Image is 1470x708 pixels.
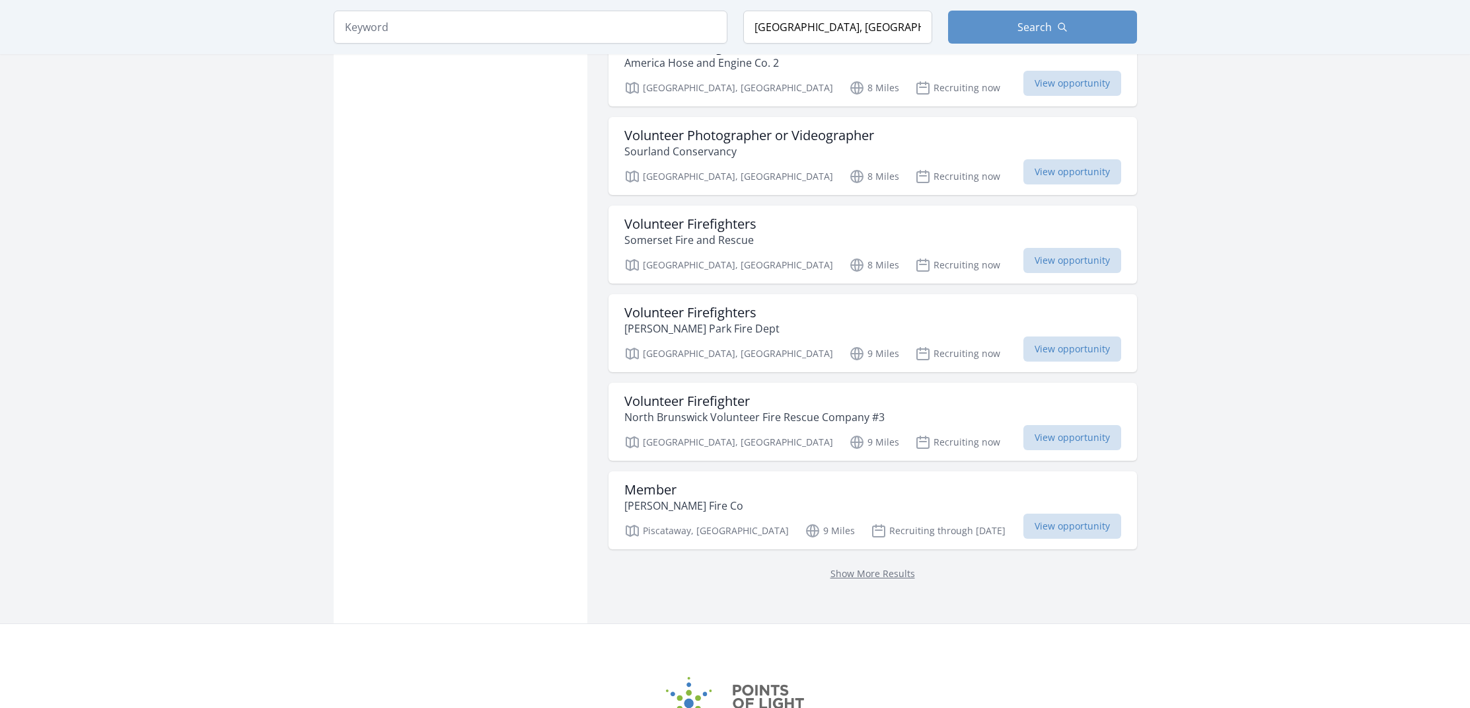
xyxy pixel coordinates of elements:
a: Show More Results [830,567,915,580]
a: Volunteer Photographer or Videographer Sourland Conservancy [GEOGRAPHIC_DATA], [GEOGRAPHIC_DATA] ... [608,117,1137,195]
span: View opportunity [1023,514,1121,539]
p: Recruiting now [915,257,1000,273]
p: Piscataway, [GEOGRAPHIC_DATA] [624,523,789,539]
p: [GEOGRAPHIC_DATA], [GEOGRAPHIC_DATA] [624,346,833,362]
p: Recruiting now [915,169,1000,184]
span: Search [1017,19,1052,35]
a: Volunteer Firefighters Somerset Fire and Rescue [GEOGRAPHIC_DATA], [GEOGRAPHIC_DATA] 8 Miles Recr... [608,206,1137,284]
h3: Volunteer Photographer or Videographer [624,128,874,143]
span: View opportunity [1023,425,1121,450]
input: Keyword [334,11,727,44]
p: [PERSON_NAME] Fire Co [624,498,743,514]
p: 9 Miles [849,434,899,450]
p: [GEOGRAPHIC_DATA], [GEOGRAPHIC_DATA] [624,169,833,184]
a: Volunteer Firefighters [PERSON_NAME] Park Fire Dept [GEOGRAPHIC_DATA], [GEOGRAPHIC_DATA] 9 Miles ... [608,294,1137,372]
a: Volunteer Firefighter North Brunswick Volunteer Fire Rescue Company #3 [GEOGRAPHIC_DATA], [GEOGRA... [608,383,1137,461]
span: View opportunity [1023,248,1121,273]
p: 9 Miles [849,346,899,362]
p: [GEOGRAPHIC_DATA], [GEOGRAPHIC_DATA] [624,434,833,450]
h3: Member [624,482,743,498]
a: Member [PERSON_NAME] Fire Co Piscataway, [GEOGRAPHIC_DATA] 9 Miles Recruiting through [DATE] View... [608,471,1137,549]
span: View opportunity [1023,159,1121,184]
p: 9 Miles [805,523,855,539]
p: North Brunswick Volunteer Fire Rescue Company #3 [624,409,885,425]
h3: Volunteer Firefighters [624,305,780,321]
p: [PERSON_NAME] Park Fire Dept [624,321,780,336]
p: Recruiting now [915,434,1000,450]
h3: Volunteer Firefighters [624,216,756,232]
p: Recruiting now [915,346,1000,362]
p: Sourland Conservancy [624,143,874,159]
span: View opportunity [1023,336,1121,362]
span: View opportunity [1023,71,1121,96]
p: Recruiting now [915,80,1000,96]
p: 8 Miles [849,257,899,273]
p: America Hose and Engine Co. 2 [624,55,779,71]
p: Somerset Fire and Rescue [624,232,756,248]
a: Volunteer firefighter America Hose and Engine Co. 2 [GEOGRAPHIC_DATA], [GEOGRAPHIC_DATA] 8 Miles ... [608,28,1137,106]
h3: Volunteer Firefighter [624,393,885,409]
p: Recruiting through [DATE] [871,523,1006,539]
button: Search [948,11,1137,44]
p: 8 Miles [849,80,899,96]
p: [GEOGRAPHIC_DATA], [GEOGRAPHIC_DATA] [624,80,833,96]
p: 8 Miles [849,169,899,184]
p: [GEOGRAPHIC_DATA], [GEOGRAPHIC_DATA] [624,257,833,273]
input: Location [743,11,932,44]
